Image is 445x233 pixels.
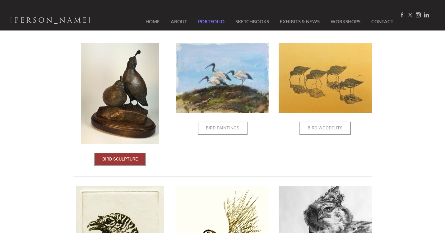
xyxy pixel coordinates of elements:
a: Bird Woodcuts [299,122,351,135]
a: About [166,15,192,29]
span: Bird Sculpture [95,153,145,165]
a: Portfolio [193,15,229,29]
a: Bird Paintings [198,122,248,135]
a: Exhibits & News [275,15,324,29]
a: Home [136,15,165,29]
span: Bird Paintings [198,122,247,134]
img: Quail sculpture bronze quail sculpture [81,43,159,144]
a: Workshops [326,15,365,29]
a: Linkedin [424,12,429,18]
span: [PERSON_NAME] [10,15,92,26]
span: Bird Woodcuts [300,122,350,134]
a: Twitter [408,12,413,18]
img: Bird Woodcut Art [279,43,372,113]
img: Sacred Ibis Art [176,43,269,113]
a: Bird Sculpture [94,153,146,166]
a: Instagram [416,12,421,18]
a: Contact [367,15,393,29]
a: Facebook [400,12,405,18]
a: [PERSON_NAME] [10,15,92,28]
a: SketchBooks [231,15,274,29]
